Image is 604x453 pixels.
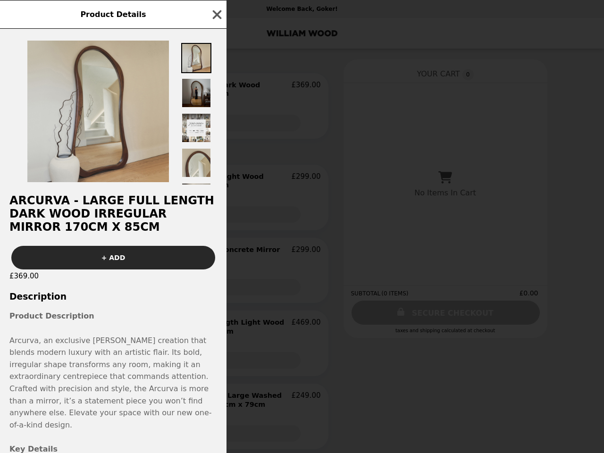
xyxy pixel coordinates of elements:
img: Thumbnail 1 [181,43,211,73]
img: Thumbnail 3 [181,113,211,143]
span: Product Details [80,10,146,19]
span: Arcurva, an exclusive [PERSON_NAME] creation that blends modern luxury with an artistic flair. It... [9,336,212,429]
img: Thumbnail 2 [181,78,211,108]
img: Thumbnail 4 [181,148,211,178]
img: Default Title [27,41,169,182]
img: Thumbnail 5 [181,183,211,213]
strong: Product Description [9,311,94,320]
button: + ADD [11,246,215,269]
